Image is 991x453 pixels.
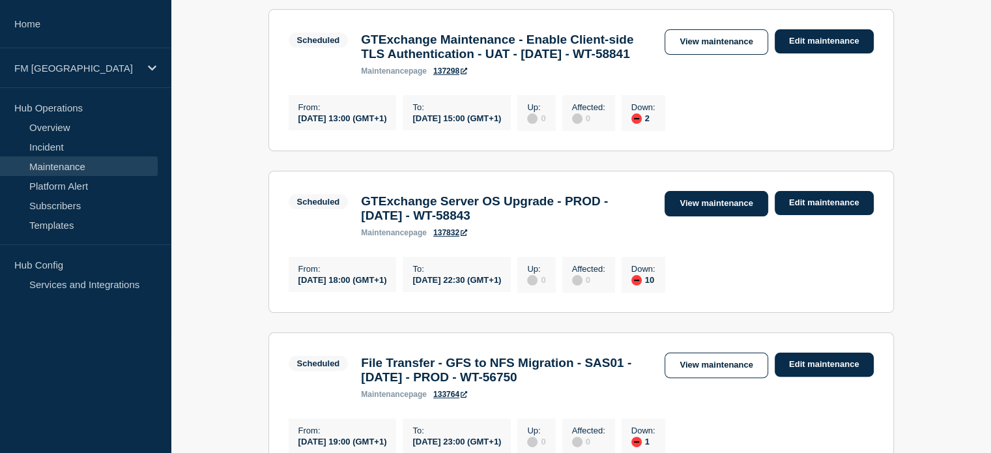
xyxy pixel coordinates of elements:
div: 0 [527,112,545,124]
div: [DATE] 18:00 (GMT+1) [298,274,387,285]
p: To : [412,102,501,112]
p: Up : [527,426,545,435]
div: 0 [527,274,545,285]
div: 0 [572,274,605,285]
div: [DATE] 13:00 (GMT+1) [298,112,387,123]
span: maintenance [361,66,409,76]
div: 0 [572,435,605,447]
div: [DATE] 15:00 (GMT+1) [412,112,501,123]
div: Scheduled [297,197,340,207]
div: down [631,275,642,285]
p: From : [298,264,387,274]
div: disabled [572,113,582,124]
p: Affected : [572,102,605,112]
p: page [361,390,427,399]
div: down [631,437,642,447]
div: disabled [572,437,582,447]
div: disabled [527,113,538,124]
a: View maintenance [665,191,768,216]
p: page [361,66,427,76]
p: Up : [527,264,545,274]
div: Scheduled [297,358,340,368]
span: maintenance [361,390,409,399]
div: 10 [631,274,655,285]
p: Down : [631,264,655,274]
div: 0 [572,112,605,124]
a: Edit maintenance [775,29,874,53]
div: 1 [631,435,655,447]
a: View maintenance [665,353,768,378]
p: To : [412,426,501,435]
p: Down : [631,102,655,112]
div: [DATE] 23:00 (GMT+1) [412,435,501,446]
div: [DATE] 19:00 (GMT+1) [298,435,387,446]
h3: GTExchange Maintenance - Enable Client-side TLS Authentication - UAT - [DATE] - WT-58841 [361,33,652,61]
span: maintenance [361,228,409,237]
p: page [361,228,427,237]
a: Edit maintenance [775,191,874,215]
a: Edit maintenance [775,353,874,377]
a: View maintenance [665,29,768,55]
div: disabled [527,437,538,447]
p: From : [298,426,387,435]
div: disabled [527,275,538,285]
a: 133764 [433,390,467,399]
div: 0 [527,435,545,447]
div: disabled [572,275,582,285]
div: down [631,113,642,124]
div: Scheduled [297,35,340,45]
a: 137832 [433,228,467,237]
h3: GTExchange Server OS Upgrade - PROD - [DATE] - WT-58843 [361,194,652,223]
div: 2 [631,112,655,124]
p: FM [GEOGRAPHIC_DATA] [14,63,139,74]
p: Down : [631,426,655,435]
p: From : [298,102,387,112]
p: Affected : [572,426,605,435]
p: Up : [527,102,545,112]
p: To : [412,264,501,274]
p: Affected : [572,264,605,274]
a: 137298 [433,66,467,76]
h3: File Transfer - GFS to NFS Migration - SAS01 - [DATE] - PROD - WT-56750 [361,356,652,385]
div: [DATE] 22:30 (GMT+1) [412,274,501,285]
